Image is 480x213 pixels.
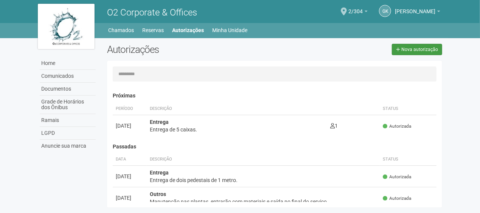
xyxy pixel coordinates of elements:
span: Autorizada [383,174,411,180]
a: Reservas [143,25,164,35]
div: [DATE] [116,173,144,180]
a: Grade de Horários dos Ônibus [40,96,96,114]
th: Descrição [147,103,328,115]
div: Entrega de 5 caixas. [150,126,325,133]
span: Autorizada [383,195,411,202]
th: Status [380,103,437,115]
a: GK [379,5,391,17]
strong: Outros [150,191,166,197]
span: Nova autorização [401,47,438,52]
a: Nova autorização [392,44,442,55]
a: Comunicados [40,70,96,83]
a: Minha Unidade [213,25,248,35]
span: O2 Corporate & Offices [107,7,197,18]
a: Documentos [40,83,96,96]
h4: Próximas [113,93,437,99]
span: 1 [331,123,338,129]
a: Home [40,57,96,70]
th: Data [113,153,147,166]
a: Autorizações [172,25,204,35]
div: [DATE] [116,122,144,130]
a: Anuncie sua marca [40,140,96,152]
h2: Autorizações [107,44,269,55]
a: 2/304 [348,9,368,15]
a: LGPD [40,127,96,140]
div: [DATE] [116,194,144,202]
img: logo.jpg [38,4,95,49]
a: [PERSON_NAME] [395,9,440,15]
strong: Entrega [150,119,169,125]
h4: Passadas [113,144,437,150]
strong: Entrega [150,170,169,176]
span: Gleice Kelly [395,1,435,14]
div: Entrega de dois pedestais de 1 metro. [150,176,377,184]
span: 2/304 [348,1,363,14]
span: Autorizada [383,123,411,130]
div: Manutenção nas plantas, entrarão com materiais e saída no final do serviço. [150,198,377,205]
a: Ramais [40,114,96,127]
th: Período [113,103,147,115]
th: Status [380,153,437,166]
th: Descrição [147,153,380,166]
a: Chamados [109,25,134,35]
